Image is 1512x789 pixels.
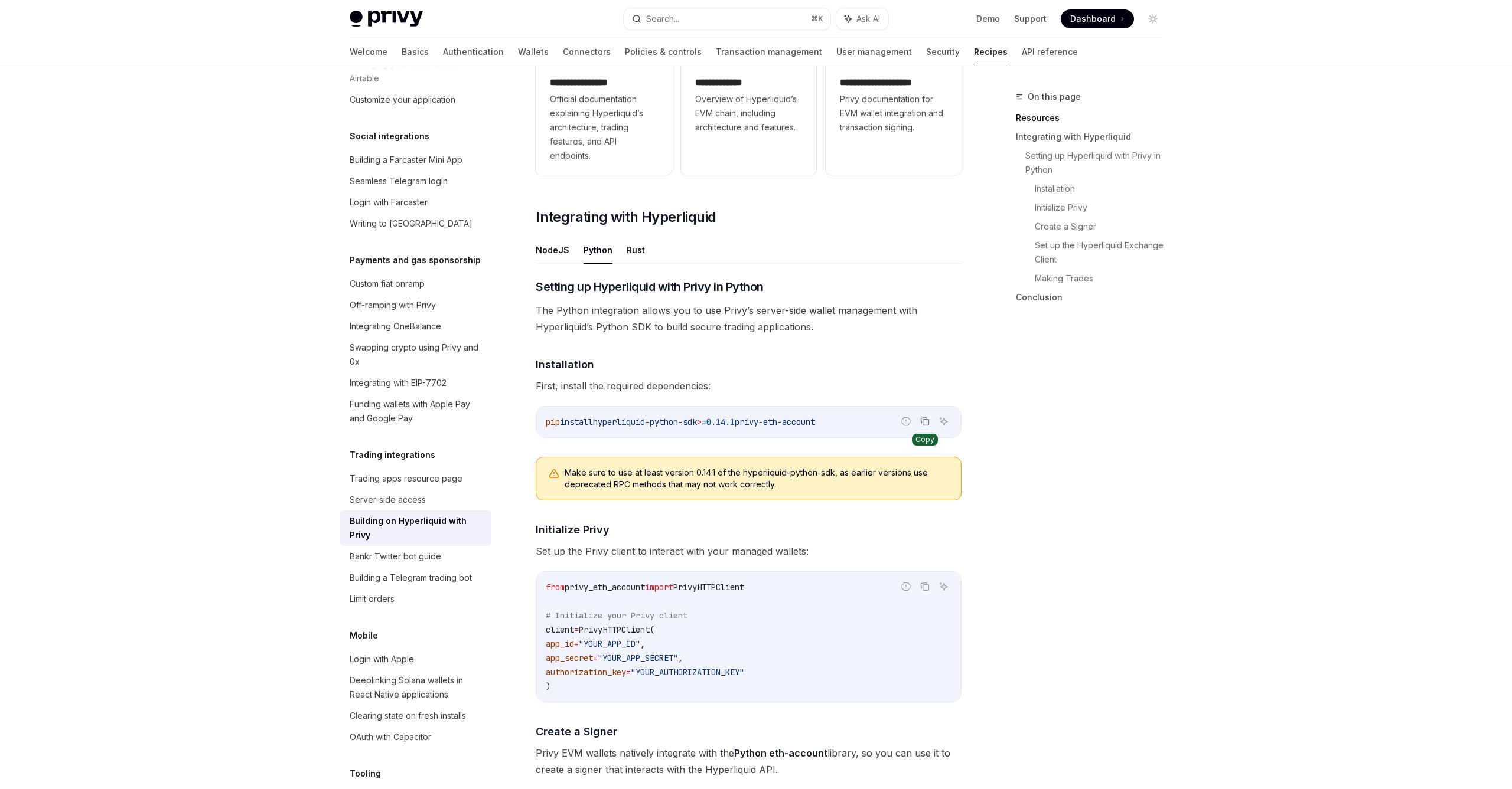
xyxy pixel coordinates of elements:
h5: Payments and gas sponsorship [350,253,481,267]
span: = [626,667,631,677]
span: Official documentation explaining Hyperliquid’s architecture, trading features, and API endpoints. [550,92,657,163]
span: Create a Signer [536,723,617,739]
div: OAuth with Capacitor [350,730,431,744]
a: Customize your application [340,89,491,110]
a: Funding wallets with Apple Pay and Google Pay [340,394,491,429]
a: Limit orders [340,588,491,610]
a: Connectors [563,38,611,66]
a: Transaction management [716,38,822,66]
span: PrivyHTTPClient( [579,624,654,635]
a: Security [926,38,960,66]
a: Login with Farcaster [340,192,491,213]
span: authorization_key [546,667,626,677]
a: Custom fiat onramp [340,273,491,294]
span: = [702,417,706,427]
span: ⌘ K [811,14,823,24]
div: Login with Apple [350,652,414,666]
a: User management [836,38,912,66]
div: Funding wallets with Apple Pay and Google Pay [350,397,484,425]
a: Conclusion [1016,288,1172,307]
span: ) [546,681,550,692]
div: Clearing state on fresh installs [350,709,466,723]
button: Copy the contents from the code block [917,579,933,594]
a: Clearing state on fresh installs [340,705,491,726]
a: Writing to [GEOGRAPHIC_DATA] [340,213,491,234]
span: Privy EVM wallets natively integrate with the library, so you can use it to create a signer that ... [536,745,962,778]
div: Search... [646,12,679,26]
span: On this page [1028,90,1081,104]
div: Building on Hyperliquid with Privy [350,514,484,542]
a: Support [1014,13,1047,25]
a: Building a Telegram trading bot [340,567,491,588]
a: API reference [1022,38,1078,66]
a: Installation [1035,179,1172,198]
a: **** **** **** *****Privy documentation for EVM wallet integration and transaction signing. [826,40,962,175]
span: hyperliquid-python-sd [593,417,692,427]
span: "YOUR_APP_SECRET" [598,653,678,663]
a: Create a Signer [1035,217,1172,236]
h5: Trading integrations [350,448,435,462]
a: Integrating with Hyperliquid [1016,127,1172,146]
h5: Tooling [350,767,381,781]
span: Privy documentation for EVM wallet integration and transaction signing. [840,92,947,135]
a: Authentication [443,38,504,66]
a: Welcome [350,38,387,66]
button: Ask AI [936,579,951,594]
a: Trading apps resource page [340,468,491,489]
a: Dashboard [1061,9,1134,28]
span: "YOUR_AUTHORIZATION_KEY" [631,667,744,677]
a: Building a Farcaster Mini App [340,149,491,171]
a: Seamless Telegram login [340,171,491,192]
span: = [574,624,579,635]
div: Login with Farcaster [350,195,428,209]
h5: Mobile [350,628,378,643]
svg: Warning [548,468,560,480]
a: **** **** ***Overview of Hyperliquid’s EVM chain, including architecture and features. [681,40,817,175]
button: Ask AI [836,8,888,30]
span: , [678,653,683,663]
span: install [560,417,593,427]
span: client [546,624,574,635]
span: app_id [546,639,574,649]
span: k [692,417,697,427]
div: Integrating with EIP-7702 [350,376,447,390]
span: import [645,582,673,592]
span: privy-eth-account [735,417,815,427]
span: app_secret [546,653,593,663]
span: "YOUR_APP_ID" [579,639,640,649]
a: Demo [976,13,1000,25]
button: Copy the contents from the code block [917,414,933,429]
span: The Python integration allows you to use Privy’s server-side wallet management with Hyperliquid’s... [536,302,962,335]
div: Building a Telegram trading bot [350,571,472,585]
div: Bankr Twitter bot guide [350,549,441,564]
span: , [640,639,645,649]
a: Login with Apple [340,649,491,670]
a: Basics [402,38,429,66]
div: Custom fiat onramp [350,277,425,291]
a: Building on Hyperliquid with Privy [340,510,491,546]
a: Set up the Hyperliquid Exchange Client [1035,236,1172,269]
span: Dashboard [1070,13,1116,25]
a: **** **** **** *Official documentation explaining Hyperliquid’s architecture, trading features, a... [536,40,672,175]
button: Python [584,236,612,264]
span: = [574,639,579,649]
div: Building a Farcaster Mini App [350,153,462,167]
a: Wallets [518,38,549,66]
button: Search...⌘K [624,8,830,30]
span: PrivyHTTPClient [673,582,744,592]
a: Python eth-account [734,747,827,759]
span: Initialize Privy [536,522,610,538]
button: Rust [627,236,645,264]
div: Seamless Telegram login [350,174,448,188]
div: Customize your application [350,93,455,107]
span: = [593,653,598,663]
span: Integrating with Hyperliquid [536,208,716,227]
div: Trading apps resource page [350,472,462,486]
button: Toggle dark mode [1143,9,1162,28]
button: Report incorrect code [898,414,914,429]
span: 0.14.1 [706,417,735,427]
a: Server-side access [340,489,491,510]
span: > [697,417,702,427]
span: Installation [536,356,594,372]
span: Set up the Privy client to interact with your managed wallets: [536,543,962,559]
